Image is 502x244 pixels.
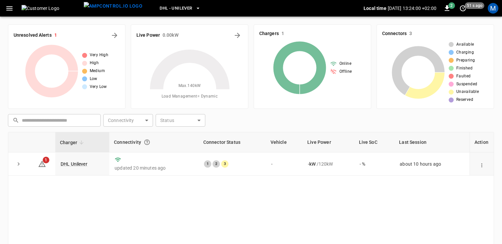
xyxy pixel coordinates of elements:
h6: 1 [54,32,57,39]
img: ampcontrol.io logo [84,2,142,10]
span: High [90,60,99,66]
td: about 10 hours ago [394,152,470,176]
span: Load Management = Dynamic [162,93,218,100]
span: Charging [456,49,474,56]
p: updated 20 minutes ago [115,165,193,171]
span: Very Low [90,84,107,90]
span: Very High [90,52,109,59]
span: Reserved [456,97,473,103]
th: Last Session [394,132,470,152]
span: 1 [43,157,49,163]
span: Online [339,61,351,67]
th: Connector Status [199,132,266,152]
button: Energy Overview [232,30,243,41]
th: Live Power [303,132,354,152]
h6: 0.00 kW [163,32,178,39]
div: 1 [204,160,211,168]
span: 2 [448,2,455,9]
div: profile-icon [488,3,498,14]
span: Preparing [456,57,475,64]
span: Low [90,76,97,82]
span: Charger [60,139,86,146]
span: Faulted [456,73,471,80]
span: DHL - Unilever [160,5,192,12]
div: 3 [221,160,228,168]
a: 1 [38,161,46,166]
th: Live SoC [354,132,395,152]
p: - kW [308,161,316,167]
h6: Connectors [382,30,407,37]
button: All Alerts [109,30,120,41]
span: Unavailable [456,89,479,95]
h6: 3 [409,30,412,37]
span: 51 s ago [465,2,484,9]
p: Local time [364,5,386,12]
span: Available [456,41,474,48]
div: Connectivity [114,136,194,148]
h6: 1 [281,30,284,37]
span: Offline [339,68,352,75]
td: - [266,152,303,176]
h6: Chargers [259,30,279,37]
img: Customer Logo [22,5,81,12]
th: Vehicle [266,132,303,152]
h6: Unresolved Alerts [14,32,52,39]
span: Medium [90,68,105,74]
button: set refresh interval [458,3,468,14]
th: Action [470,132,494,152]
a: DHL Unilever [61,161,87,167]
h6: Live Power [136,32,160,39]
p: [DATE] 13:24:00 +02:00 [388,5,436,12]
button: DHL - Unilever [157,2,203,15]
div: action cell options [477,161,486,167]
span: Max. 140 kW [178,83,201,89]
button: Connection between the charger and our software. [141,136,153,148]
div: 2 [213,160,220,168]
span: Finished [456,65,473,72]
span: Suspended [456,81,477,88]
button: expand row [14,159,24,169]
div: / 120 kW [308,161,349,167]
td: - % [354,152,395,176]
